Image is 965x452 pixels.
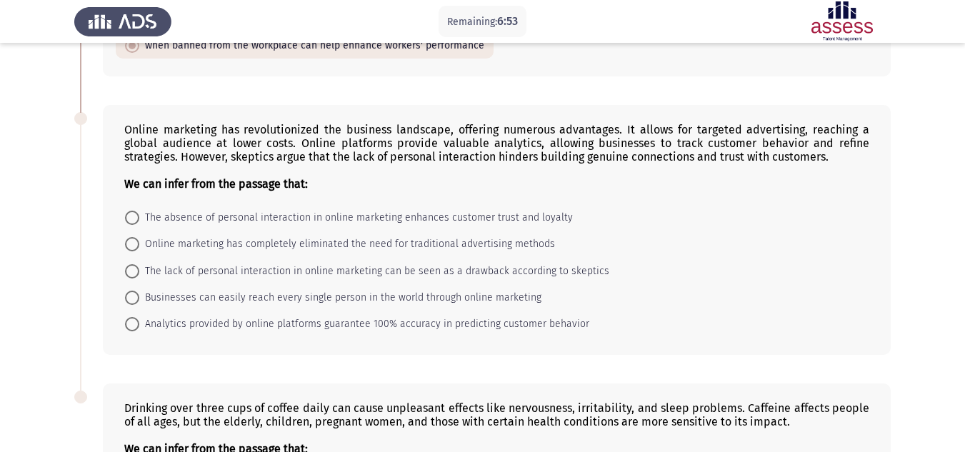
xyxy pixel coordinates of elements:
[794,1,891,41] img: Assessment logo of ASSESS English Language Assessment (3 Module) (Ba - IB)
[139,209,573,226] span: The absence of personal interaction in online marketing enhances customer trust and loyalty
[447,13,518,31] p: Remaining:
[124,123,869,191] div: Online marketing has revolutionized the business landscape, offering numerous advantages. It allo...
[139,37,484,54] span: when banned from the workplace can help enhance workers' performance
[139,236,555,253] span: Online marketing has completely eliminated the need for traditional advertising methods
[74,1,171,41] img: Assess Talent Management logo
[139,289,541,306] span: Businesses can easily reach every single person in the world through online marketing
[139,316,589,333] span: Analytics provided by online platforms guarantee 100% accuracy in predicting customer behavior
[124,177,308,191] b: We can infer from the passage that:
[497,14,518,28] span: 6:53
[139,263,609,280] span: The lack of personal interaction in online marketing can be seen as a drawback according to skeptics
